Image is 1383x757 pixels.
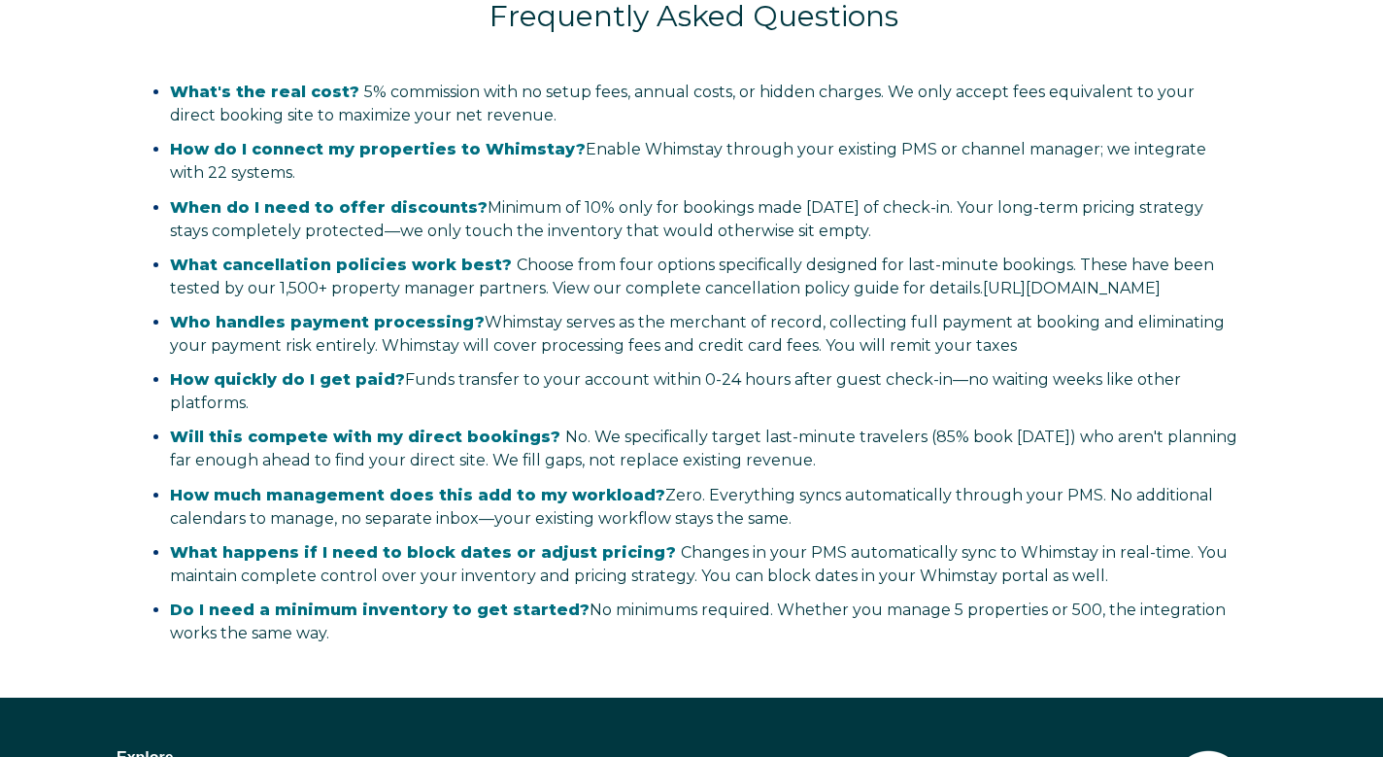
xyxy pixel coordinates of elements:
[170,198,1203,240] span: only for bookings made [DATE] of check-in. Your long-term pricing strategy stays completely prote...
[170,256,1214,297] span: Choose from four options specifically designed for last-minute bookings. These have been tested b...
[170,370,1181,412] span: Funds transfer to your account within 0-24 hours after guest check-in—no waiting weeks like other...
[170,486,1213,528] span: Zero. Everything syncs automatically through your PMS. No additional calendars to manage, no sepa...
[170,486,665,504] strong: How much management does this add to my workload?
[170,83,359,101] span: What's the real cost?
[488,198,615,217] span: Minimum of 10%
[170,140,1206,182] span: Enable Whimstay through your existing PMS or channel manager; we integrate with 22 systems.
[170,543,1228,585] span: Changes in your PMS automatically sync to Whimstay in real-time. You maintain complete control ov...
[170,543,676,562] span: What happens if I need to block dates or adjust pricing?
[170,140,586,158] strong: How do I connect my properties to Whimstay?
[170,198,488,217] strong: When do I need to offer discounts?
[170,83,1195,124] span: 5% commission with no setup fees, annual costs, or hidden charges. We only accept fees equivalent...
[170,428,560,446] span: Will this compete with my direct bookings?
[170,256,512,274] span: What cancellation policies work best?
[170,601,590,619] strong: Do I need a minimum inventory to get started?
[983,279,1161,297] a: Vínculo https://salespage.whimstay.com/cancellation-policy-options
[170,428,1237,469] span: No. We specifically target last-minute travelers (85% book [DATE]) who aren't planning far enough...
[170,370,405,389] strong: How quickly do I get paid?
[170,601,1226,642] span: No minimums required. Whether you manage 5 properties or 500, the integration works the same way.
[170,313,1225,355] span: Whimstay serves as the merchant of record, collecting full payment at booking and eliminating you...
[170,313,485,331] strong: Who handles payment processing?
